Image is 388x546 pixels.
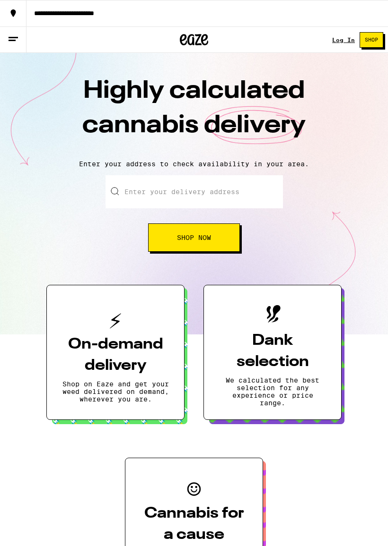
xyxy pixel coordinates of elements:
[365,37,378,43] span: Shop
[106,175,283,208] input: Enter your delivery address
[148,223,240,252] button: Shop Now
[219,376,326,407] p: We calculated the best selection for any experience or price range.
[9,160,379,168] p: Enter your address to check availability in your area.
[332,37,355,43] a: Log In
[203,285,342,420] button: Dank selectionWe calculated the best selection for any experience or price range.
[141,503,247,546] h3: Cannabis for a cause
[62,334,169,376] h3: On-demand delivery
[355,32,388,48] a: Shop
[177,234,211,241] span: Shop Now
[62,380,169,403] p: Shop on Eaze and get your weed delivered on demand, wherever you are.
[46,285,185,420] button: On-demand deliveryShop on Eaze and get your weed delivered on demand, wherever you are.
[28,74,360,153] h1: Highly calculated cannabis delivery
[360,32,383,48] button: Shop
[219,330,326,373] h3: Dank selection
